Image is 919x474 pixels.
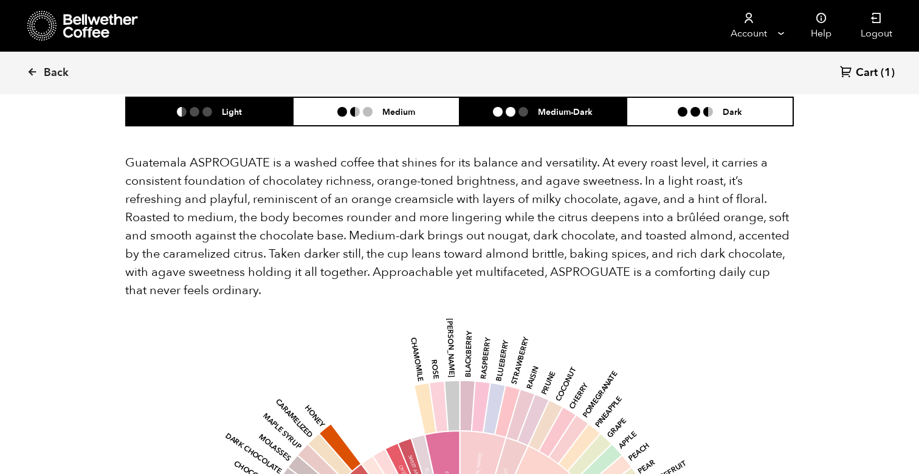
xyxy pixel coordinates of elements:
[840,65,895,81] a: Cart (1)
[125,154,794,300] p: Guatemala ASPROGUATE is a washed coffee that shines for its balance and versatility. At every roa...
[723,106,742,117] h6: Dark
[222,106,242,117] h6: Light
[538,106,593,117] h6: Medium-Dark
[44,66,69,80] span: Back
[382,106,415,117] h6: Medium
[881,66,895,80] span: (1)
[856,66,878,80] span: Cart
